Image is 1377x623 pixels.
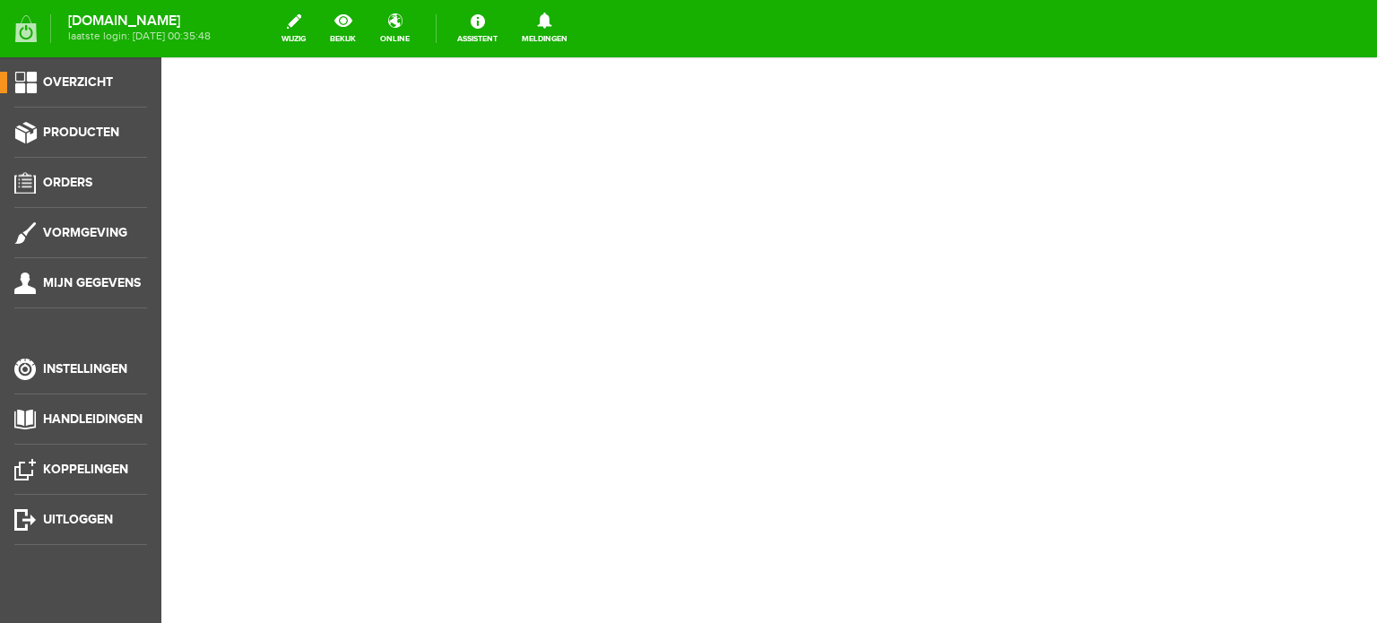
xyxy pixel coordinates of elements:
span: Overzicht [43,74,113,90]
span: Koppelingen [43,462,128,477]
span: Mijn gegevens [43,275,141,290]
strong: [DOMAIN_NAME] [68,16,211,26]
span: Uitloggen [43,512,113,527]
span: Vormgeving [43,225,127,240]
a: bekijk [319,9,367,48]
a: Assistent [446,9,508,48]
span: Orders [43,175,92,190]
span: Handleidingen [43,411,143,427]
a: wijzig [271,9,316,48]
span: laatste login: [DATE] 00:35:48 [68,31,211,41]
a: Meldingen [511,9,578,48]
a: online [369,9,420,48]
span: Instellingen [43,361,127,376]
span: Producten [43,125,119,140]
